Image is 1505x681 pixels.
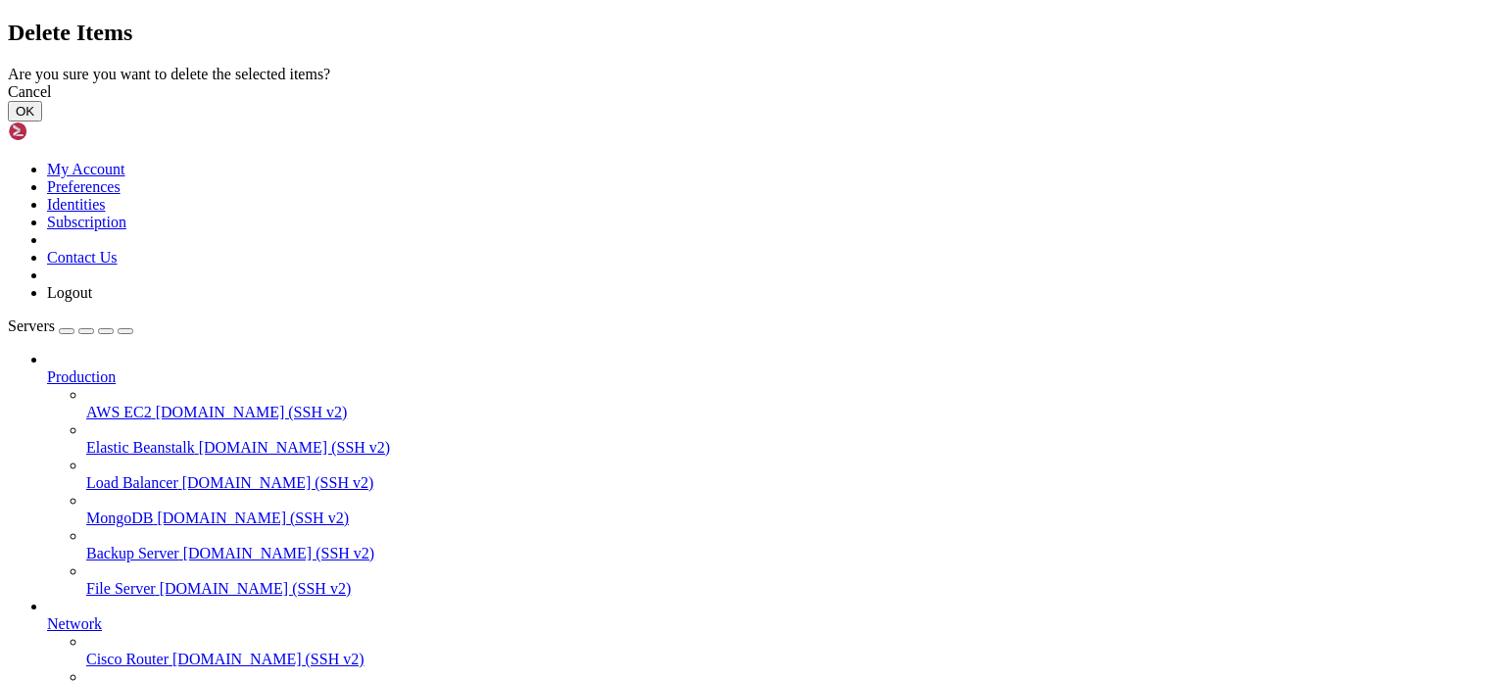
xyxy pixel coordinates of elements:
[8,108,1249,124] x-row: time.sleep(secs)
[86,510,1497,527] a: MongoDB [DOMAIN_NAME] (SSH v2)
[47,196,106,213] a: Identities
[86,404,1497,421] a: AWS EC2 [DOMAIN_NAME] (SSH v2)
[86,474,1497,492] a: Load Balancer [DOMAIN_NAME] (SSH v2)
[86,651,1497,668] a: Cisco Router [DOMAIN_NAME] (SSH v2)
[160,580,352,597] span: [DOMAIN_NAME] (SSH v2)
[86,492,1497,527] li: MongoDB [DOMAIN_NAME] (SSH v2)
[8,91,1249,108] x-row: File "/root/TIROAR/main.py", line 32, in sleep_until_next_15m_close
[47,214,126,230] a: Subscription
[47,351,1497,598] li: Production
[182,474,374,491] span: [DOMAIN_NAME] (SSH v2)
[47,284,92,301] a: Logout
[47,178,121,195] a: Preferences
[47,615,102,632] span: Network
[86,562,1497,598] li: File Server [DOMAIN_NAME] (SSH v2)
[86,404,152,420] span: AWS EC2
[8,317,133,334] a: Servers
[86,474,178,491] span: Load Balancer
[86,545,179,561] span: Backup Server
[86,545,1497,562] a: Backup Server [DOMAIN_NAME] (SSH v2)
[8,317,55,334] span: Servers
[8,101,42,122] button: OK
[47,368,116,385] span: Production
[86,510,153,526] span: MongoDB
[8,158,1249,174] x-row: (venv) root@localhost:~/TIROAR#
[86,439,1497,457] a: Elastic Beanstalk [DOMAIN_NAME] (SSH v2)
[86,651,169,667] span: Cisco Router
[8,124,1249,141] x-row: KeyboardInterrupt
[157,510,349,526] span: [DOMAIN_NAME] (SSH v2)
[86,386,1497,421] li: AWS EC2 [DOMAIN_NAME] (SSH v2)
[86,580,1497,598] a: File Server [DOMAIN_NAME] (SSH v2)
[86,633,1497,668] li: Cisco Router [DOMAIN_NAME] (SSH v2)
[8,83,1497,101] div: Cancel
[47,368,1497,386] a: Production
[272,158,280,174] div: (32, 9)
[156,404,348,420] span: [DOMAIN_NAME] (SSH v2)
[8,8,1249,24] x-row: (venv) root@localhost:~/TIROAR#
[8,58,1249,74] x-row: File "/root/TIROAR/main.py", line 154, in <module>
[86,580,156,597] span: File Server
[8,74,1249,91] x-row: sleep_until_next_15m_close()
[8,24,1249,41] x-row: (venv) root@localhost:~/TIROAR# python main.py
[172,651,364,667] span: [DOMAIN_NAME] (SSH v2)
[86,457,1497,492] li: Load Balancer [DOMAIN_NAME] (SSH v2)
[47,249,118,266] a: Contact Us
[86,527,1497,562] li: Backup Server [DOMAIN_NAME] (SSH v2)
[86,421,1497,457] li: Elastic Beanstalk [DOMAIN_NAME] (SSH v2)
[47,161,125,177] a: My Account
[183,545,375,561] span: [DOMAIN_NAME] (SSH v2)
[8,41,1249,58] x-row: ^CTraceback (most recent call last):
[8,122,121,141] img: Shellngn
[47,615,1497,633] a: Network
[199,439,391,456] span: [DOMAIN_NAME] (SSH v2)
[8,20,1497,46] h2: Delete Items
[86,439,195,456] span: Elastic Beanstalk
[8,66,1497,83] div: Are you sure you want to delete the selected items?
